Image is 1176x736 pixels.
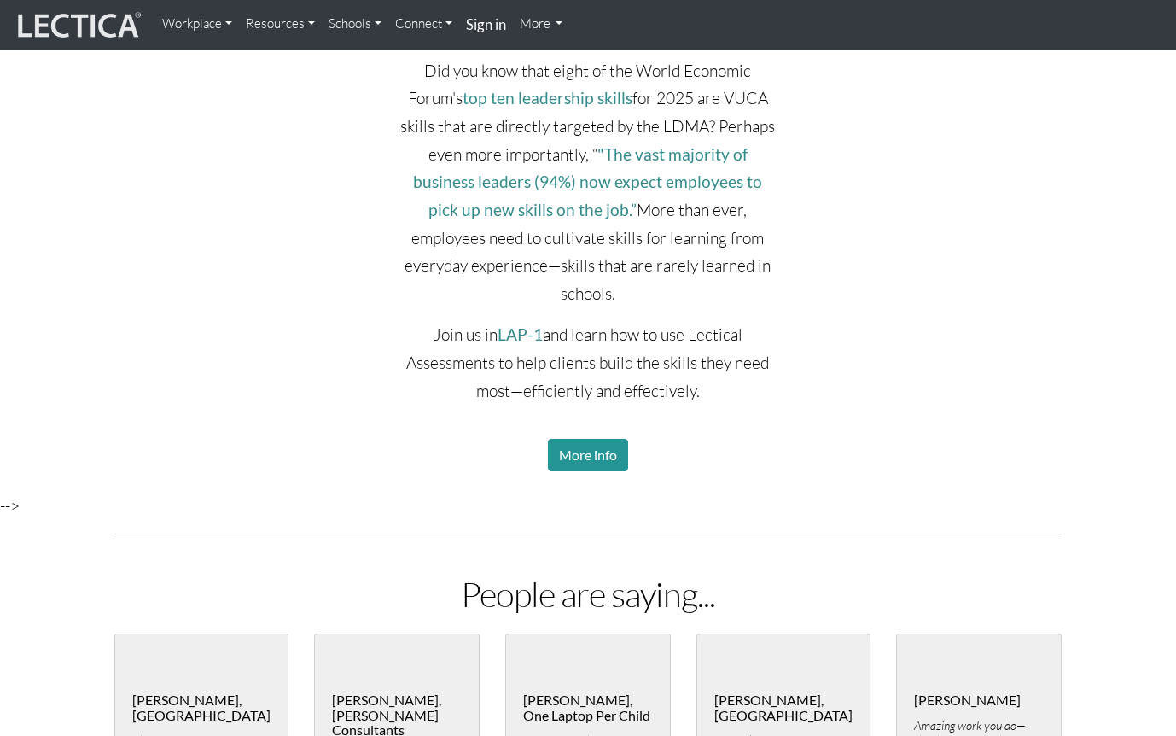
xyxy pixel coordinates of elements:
[466,15,506,33] strong: Sign in
[239,7,322,41] a: Resources
[14,9,142,42] img: lecticalive
[548,439,628,471] a: More info
[388,7,459,41] a: Connect
[132,692,271,722] h5: [PERSON_NAME], [GEOGRAPHIC_DATA]
[413,144,762,219] a: "The vast majority of business leaders (94%) now expect employees to pick up new skills on the job.”
[498,324,543,344] a: LAP-1
[523,692,653,722] h5: [PERSON_NAME], One Laptop Per Child
[914,692,1044,708] h5: [PERSON_NAME]
[463,88,632,108] a: top ten leadership skills
[513,7,570,41] a: More
[400,57,775,308] p: Did you know that eight of the World Economic Forum's for 2025 are VUCA skills that are directly ...
[155,7,239,41] a: Workplace
[322,7,388,41] a: Schools
[714,692,853,722] h5: [PERSON_NAME], [GEOGRAPHIC_DATA]
[459,7,513,44] a: Sign in
[400,321,775,405] p: Join us in and learn how to use Lectical Assessments to help clients build the skills they need m...
[114,575,1062,613] h1: People are saying...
